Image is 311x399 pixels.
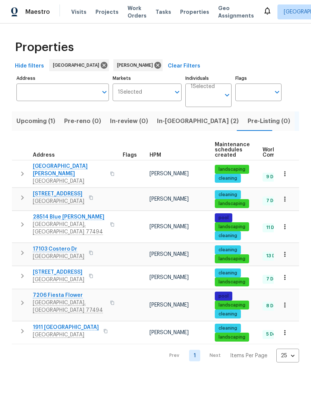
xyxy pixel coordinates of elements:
label: Address [16,76,109,81]
span: [PERSON_NAME] [150,197,189,202]
span: Flags [123,153,137,158]
span: Maintenance schedules created [215,142,250,158]
span: Clear Filters [168,62,200,71]
span: landscaping [216,302,248,308]
span: 7 Done [263,276,285,282]
span: Pre-Listing (0) [248,116,290,126]
span: 8 Done [263,303,285,309]
button: Open [222,90,232,100]
span: landscaping [216,256,248,262]
span: Properties [180,8,209,16]
span: HPM [150,153,161,158]
span: Hide filters [15,62,44,71]
span: Geo Assignments [218,4,254,19]
span: cleaning [216,325,240,332]
span: 1 Selected [118,89,142,95]
span: Projects [95,8,119,16]
span: Properties [15,44,74,51]
div: [GEOGRAPHIC_DATA] [49,59,109,71]
span: pool [216,293,232,299]
span: Work Orders [128,4,147,19]
span: Maestro [25,8,50,16]
button: Hide filters [12,59,47,73]
button: Clear Filters [165,59,203,73]
span: In-review (0) [110,116,148,126]
span: cleaning [216,192,240,198]
span: landscaping [216,201,248,207]
span: [GEOGRAPHIC_DATA] [53,62,102,69]
span: 13 Done [263,253,287,259]
nav: Pagination Navigation [162,349,299,362]
span: [PERSON_NAME] [150,171,189,176]
span: cleaning [216,233,240,239]
button: Open [172,87,182,97]
div: [PERSON_NAME] [113,59,163,71]
span: 11 Done [263,224,286,231]
span: 7 Done [263,198,285,204]
label: Flags [235,76,282,81]
span: [PERSON_NAME] [150,330,189,335]
span: landscaping [216,279,248,285]
span: Tasks [155,9,171,15]
span: [PERSON_NAME] [150,252,189,257]
span: 5 Done [263,331,285,337]
span: 1 Selected [191,84,215,90]
span: landscaping [216,224,248,230]
span: cleaning [216,311,240,317]
span: In-[GEOGRAPHIC_DATA] (2) [157,116,239,126]
span: landscaping [216,166,248,173]
span: cleaning [216,247,240,253]
span: pool [216,215,232,221]
span: cleaning [216,175,240,182]
label: Markets [113,76,182,81]
label: Individuals [185,76,232,81]
span: Address [33,153,55,158]
span: Upcoming (1) [16,116,55,126]
span: Visits [71,8,87,16]
span: cleaning [216,270,240,276]
span: 9 Done [263,174,285,180]
button: Open [99,87,110,97]
span: [PERSON_NAME] [150,302,189,308]
a: Goto page 1 [189,350,200,361]
div: 25 [276,346,299,365]
span: Work Order Completion [263,147,310,158]
p: Items Per Page [230,352,267,359]
span: landscaping [216,334,248,340]
button: Open [272,87,282,97]
span: Pre-reno (0) [64,116,101,126]
span: [PERSON_NAME] [150,275,189,280]
span: [PERSON_NAME] [117,62,156,69]
span: [PERSON_NAME] [150,224,189,229]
